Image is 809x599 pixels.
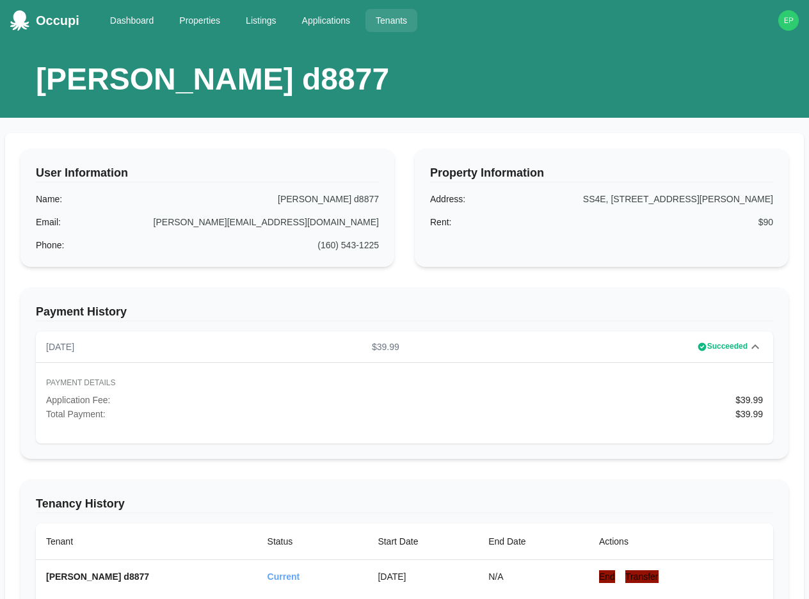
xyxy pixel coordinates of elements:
button: Transfer [625,570,659,583]
div: Phone : [36,239,64,252]
h1: [PERSON_NAME] d8877 [36,61,389,97]
h3: Property Information [430,164,773,182]
p: $39.99 [735,408,763,420]
a: Listings [236,9,286,32]
span: Current [268,571,300,582]
div: Rent : [430,216,451,228]
div: [PERSON_NAME] d8877 [278,193,379,205]
h3: Payment History [36,303,773,321]
h3: User Information [36,164,379,182]
h3: Tenancy History [36,495,773,513]
button: End [599,570,615,583]
th: Tenant [36,523,257,560]
img: 59fe8caad0260f665e2e3a46e5a48869 [778,10,799,31]
p: $39.99 [367,340,404,353]
span: Succeeded [707,340,748,353]
a: Properties [169,9,230,32]
th: Actions [589,523,773,560]
p: Applications [302,14,351,27]
th: Start Date [367,523,478,560]
p: [DATE] [46,340,74,353]
a: Tenants [365,9,417,32]
p: Tenants [376,14,407,27]
div: [DATE]$39.99Succeeded [36,362,773,443]
div: Email : [36,216,61,228]
p: Properties [179,14,220,27]
p: Listings [246,14,276,27]
th: Status [257,523,368,560]
p: Dashboard [110,14,154,27]
th: End Date [478,523,589,560]
div: [DATE]$39.99Succeeded [36,331,773,362]
th: [PERSON_NAME] d8877 [36,560,257,593]
th: N/A [478,560,589,593]
p: Total Payment: [46,408,106,420]
span: PAYMENT DETAILS [46,373,763,394]
a: Dashboard [100,9,164,32]
div: Name : [36,193,62,205]
div: SS4E, [STREET_ADDRESS][PERSON_NAME] [583,193,773,205]
p: Application Fee : [46,394,110,406]
div: (160) 543-1225 [317,239,379,252]
p: $39.99 [735,394,763,406]
div: Address : [430,193,465,205]
th: [DATE] [367,560,478,593]
a: Applications [292,9,361,32]
div: [PERSON_NAME][EMAIL_ADDRESS][DOMAIN_NAME] [154,216,379,228]
div: Occupi [36,10,79,31]
div: $90 [758,216,773,228]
